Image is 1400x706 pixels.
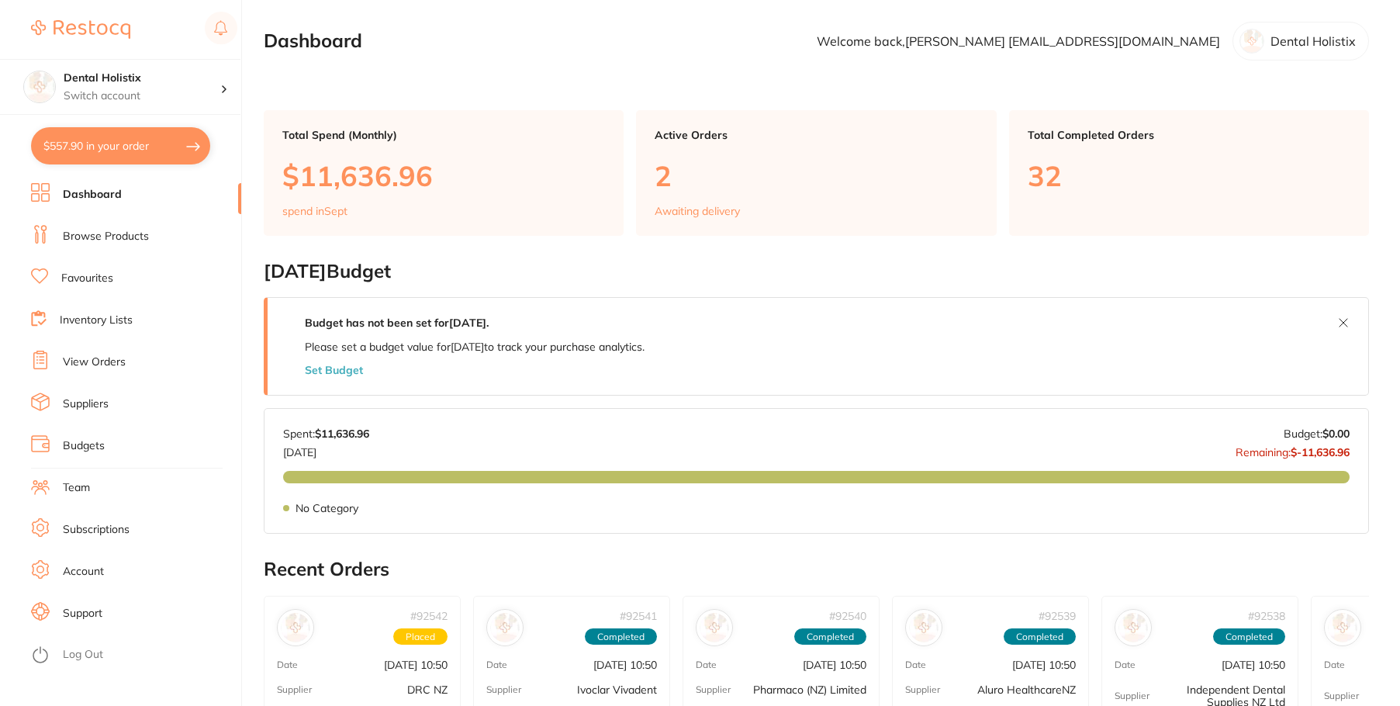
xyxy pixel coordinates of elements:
[384,659,448,671] p: [DATE] 10:50
[696,659,717,670] p: Date
[486,684,521,695] p: Supplier
[794,628,866,645] span: Completed
[1324,659,1345,670] p: Date
[905,684,940,695] p: Supplier
[1222,659,1285,671] p: [DATE] 10:50
[490,613,520,642] img: Ivoclar Vivadent
[1012,659,1076,671] p: [DATE] 10:50
[1118,613,1148,642] img: Independent Dental Supplies NZ Ltd
[264,261,1369,282] h2: [DATE] Budget
[1328,613,1357,642] img: Henry Schein Halas (consumables)
[282,160,605,192] p: $11,636.96
[63,522,130,538] a: Subscriptions
[1322,427,1350,441] strong: $0.00
[1213,628,1285,645] span: Completed
[593,659,657,671] p: [DATE] 10:50
[486,659,507,670] p: Date
[1270,34,1356,48] p: Dental Holistix
[620,610,657,622] p: # 92541
[281,613,310,642] img: DRC NZ
[61,271,113,286] a: Favourites
[64,71,220,86] h4: Dental Holistix
[31,12,130,47] a: Restocq Logo
[63,396,109,412] a: Suppliers
[63,480,90,496] a: Team
[753,684,866,696] p: Pharmaco (NZ) Limited
[296,502,358,514] p: No Category
[31,643,237,668] button: Log Out
[283,427,369,440] p: Spent:
[696,684,731,695] p: Supplier
[909,613,939,642] img: Aluro HealthcareNZ
[577,684,657,696] p: Ivoclar Vivadent
[1039,610,1076,622] p: # 92539
[264,110,624,236] a: Total Spend (Monthly)$11,636.96spend inSept
[655,160,977,192] p: 2
[1004,628,1076,645] span: Completed
[315,427,369,441] strong: $11,636.96
[655,129,977,141] p: Active Orders
[60,313,133,328] a: Inventory Lists
[1248,610,1285,622] p: # 92538
[24,71,55,102] img: Dental Holistix
[63,438,105,454] a: Budgets
[1291,445,1350,459] strong: $-11,636.96
[1284,427,1350,440] p: Budget:
[905,659,926,670] p: Date
[63,647,103,663] a: Log Out
[636,110,996,236] a: Active Orders2Awaiting delivery
[63,187,122,202] a: Dashboard
[655,205,740,217] p: Awaiting delivery
[63,355,126,370] a: View Orders
[277,684,312,695] p: Supplier
[282,205,347,217] p: spend in Sept
[305,364,363,376] button: Set Budget
[63,564,104,580] a: Account
[410,610,448,622] p: # 92542
[1028,160,1350,192] p: 32
[585,628,657,645] span: Completed
[283,440,369,459] p: [DATE]
[305,341,645,353] p: Please set a budget value for [DATE] to track your purchase analytics.
[1236,440,1350,459] p: Remaining:
[803,659,866,671] p: [DATE] 10:50
[700,613,729,642] img: Pharmaco (NZ) Limited
[31,127,210,164] button: $557.90 in your order
[63,229,149,244] a: Browse Products
[305,316,489,330] strong: Budget has not been set for [DATE] .
[817,34,1220,48] p: Welcome back, [PERSON_NAME] [EMAIL_ADDRESS][DOMAIN_NAME]
[31,20,130,39] img: Restocq Logo
[829,610,866,622] p: # 92540
[64,88,220,104] p: Switch account
[1324,690,1359,701] p: Supplier
[264,559,1369,580] h2: Recent Orders
[393,628,448,645] span: Placed
[1028,129,1350,141] p: Total Completed Orders
[63,606,102,621] a: Support
[977,684,1076,696] p: Aluro HealthcareNZ
[1009,110,1369,236] a: Total Completed Orders32
[407,684,448,696] p: DRC NZ
[264,30,362,52] h2: Dashboard
[277,659,298,670] p: Date
[1115,690,1149,701] p: Supplier
[282,129,605,141] p: Total Spend (Monthly)
[1115,659,1136,670] p: Date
